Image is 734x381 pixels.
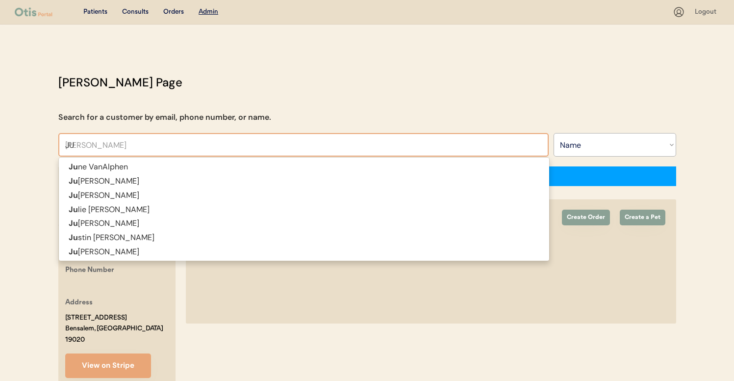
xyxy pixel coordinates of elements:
[69,176,78,186] strong: Ju
[163,7,184,17] div: Orders
[58,111,271,123] div: Search for a customer by email, phone number, or name.
[59,217,549,231] p: [PERSON_NAME]
[695,7,719,17] div: Logout
[83,7,107,17] div: Patients
[59,245,549,259] p: [PERSON_NAME]
[69,261,78,271] strong: Ju
[65,312,176,346] div: [STREET_ADDRESS] Bensalem, [GEOGRAPHIC_DATA] 19020
[69,190,78,200] strong: Ju
[69,204,78,215] strong: Ju
[59,174,549,189] p: [PERSON_NAME]
[65,265,114,277] div: Phone Number
[59,259,549,273] p: [PERSON_NAME]
[199,8,218,15] u: Admin
[69,162,78,172] strong: Ju
[65,297,93,309] div: Address
[59,160,549,174] p: ne VanAlphen
[59,189,549,203] p: [PERSON_NAME]
[562,210,610,225] button: Create Order
[69,232,78,243] strong: Ju
[620,210,665,225] button: Create a Pet
[69,246,78,257] strong: Ju
[65,354,151,378] button: View on Stripe
[122,7,149,17] div: Consults
[59,231,549,245] p: stin [PERSON_NAME]
[69,218,78,228] strong: Ju
[58,133,549,157] input: Search by name
[59,203,549,217] p: lie [PERSON_NAME]
[58,74,182,91] div: [PERSON_NAME] Page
